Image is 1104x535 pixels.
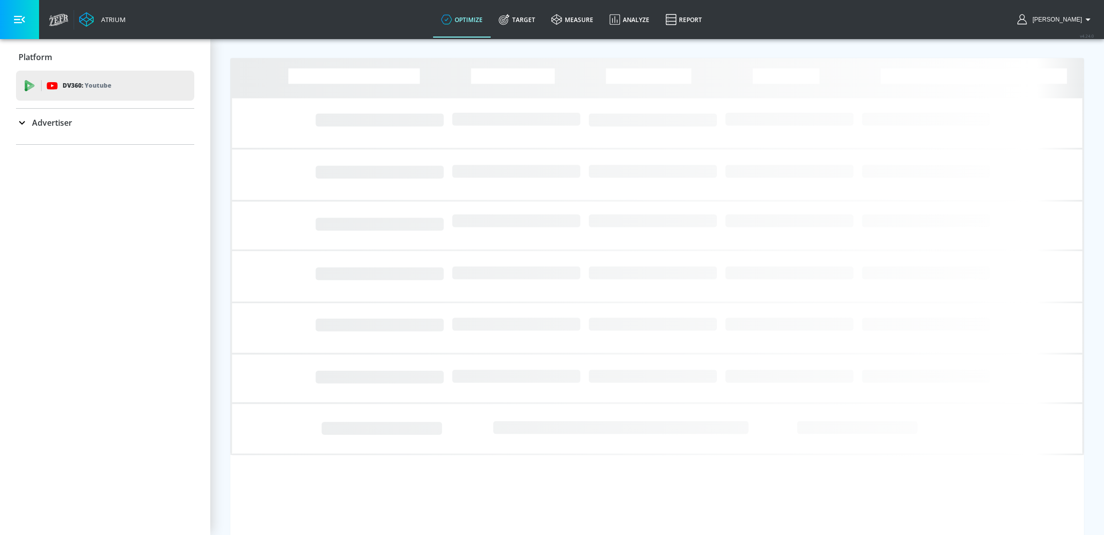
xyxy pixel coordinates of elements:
[601,2,657,38] a: Analyze
[657,2,710,38] a: Report
[32,117,72,128] p: Advertiser
[16,109,194,137] div: Advertiser
[1017,14,1094,26] button: [PERSON_NAME]
[85,80,111,91] p: Youtube
[19,52,52,63] p: Platform
[1028,16,1082,23] span: login as: stephanie.wolklin@zefr.com
[433,2,491,38] a: optimize
[1080,33,1094,39] span: v 4.24.0
[63,80,111,91] p: DV360:
[16,43,194,71] div: Platform
[97,15,126,24] div: Atrium
[79,12,126,27] a: Atrium
[16,71,194,101] div: DV360: Youtube
[491,2,543,38] a: Target
[543,2,601,38] a: measure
